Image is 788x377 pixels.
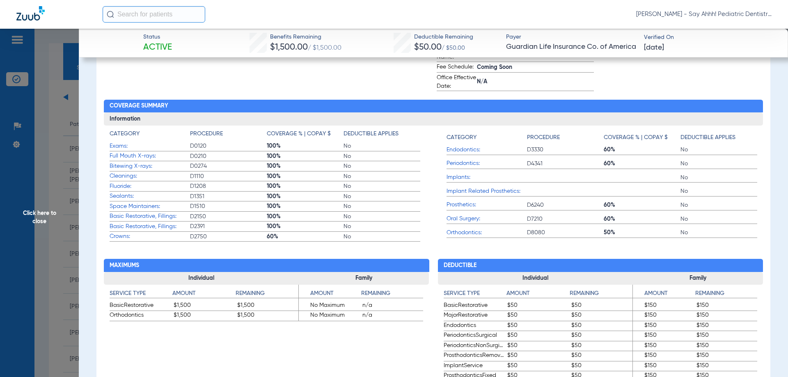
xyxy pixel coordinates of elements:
span: Crowns: [110,232,190,241]
span: Deductible Remaining [414,33,473,41]
span: No [344,172,420,181]
span: No [344,222,420,231]
span: Sealants: [110,192,190,201]
img: Zuub Logo [16,6,45,21]
h2: Maximums [104,259,429,272]
span: No [680,228,757,237]
span: [DATE] [644,43,664,53]
span: D1351 [190,192,267,201]
span: 60% [267,233,344,241]
span: No [344,202,420,210]
span: Implant Related Prosthetics: [447,187,527,196]
span: Endodontics: [447,146,527,154]
span: Active [143,42,172,53]
span: Benefits Remaining [270,33,341,41]
span: $50 [507,301,568,311]
span: $150 [633,331,694,341]
span: Payer [506,33,637,41]
app-breakdown-title: Remaining [695,289,758,301]
span: No [344,233,420,241]
h4: Coverage % | Copay $ [604,133,668,142]
span: $150 [633,341,694,351]
span: ImplantService [444,361,505,371]
span: Basic Restorative, Fillings: [110,212,190,221]
span: N/A [477,78,594,86]
span: No [344,212,420,221]
app-breakdown-title: Remaining [361,289,424,301]
span: Endodontics [444,321,505,331]
span: $150 [696,361,757,371]
h4: Amount [633,289,695,298]
app-breakdown-title: Procedure [527,130,604,145]
span: $50 [507,311,568,321]
app-breakdown-title: Remaining [570,289,633,301]
h4: Amount [506,289,570,298]
span: ProsthodonticsRemovable [444,351,505,361]
span: $50 [507,361,568,371]
app-breakdown-title: Service Type [444,289,507,301]
span: D1510 [190,202,267,210]
app-breakdown-title: Procedure [190,130,267,141]
span: $50 [507,341,568,351]
span: $1,500 [174,301,235,311]
span: n/a [362,311,423,321]
app-breakdown-title: Amount [633,289,695,301]
span: $150 [696,341,757,351]
span: Orthodontics: [447,228,527,237]
span: D1110 [190,172,267,181]
app-breakdown-title: Amount [299,289,361,301]
span: $50 [571,321,632,331]
span: BasicRestorative [444,301,505,311]
span: $1,500 [237,301,298,311]
span: Oral Surgery: [447,215,527,223]
span: $150 [633,301,694,311]
h4: Category [110,130,140,138]
h3: Family [633,272,763,285]
h4: Category [447,133,476,142]
app-breakdown-title: Coverage % | Copay $ [267,130,344,141]
span: No [680,174,757,182]
span: D7210 [527,215,604,223]
iframe: Chat Widget [747,338,788,377]
h4: Service Type [444,289,507,298]
span: No [344,152,420,160]
span: No [680,160,757,168]
span: Full Mouth X-rays: [110,152,190,160]
span: n/a [362,301,423,311]
span: 100% [267,182,344,190]
span: No Maximum [299,301,360,311]
span: Implants: [447,173,527,182]
span: Guardian Life Insurance Co. of America [506,42,637,52]
span: D6240 [527,201,604,209]
h4: Remaining [570,289,633,298]
span: 100% [267,172,344,181]
h4: Remaining [695,289,758,298]
span: $150 [696,351,757,361]
span: No Maximum [299,311,360,321]
span: / $50.00 [442,45,465,51]
span: $1,500 [174,311,235,321]
span: BasicRestorative [110,301,171,311]
h4: Procedure [190,130,223,138]
span: 100% [267,162,344,170]
span: [PERSON_NAME] - Say Ahhh! Pediatric Dentistry [636,10,772,18]
span: $50 [571,311,632,321]
h4: Amount [299,289,361,298]
span: $50 [571,351,632,361]
app-breakdown-title: Amount [506,289,570,301]
span: $150 [633,321,694,331]
span: No [344,192,420,201]
app-breakdown-title: Category [447,130,527,145]
span: No [680,201,757,209]
span: 50% [604,228,680,237]
app-breakdown-title: Coverage % | Copay $ [604,130,680,145]
span: D0120 [190,142,267,150]
span: Coming Soon [477,63,594,72]
span: 100% [267,212,344,221]
span: MajorRestorative [444,311,505,321]
span: $150 [696,321,757,331]
img: Search Icon [107,11,114,18]
span: No [680,187,757,195]
h3: Individual [438,272,633,285]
